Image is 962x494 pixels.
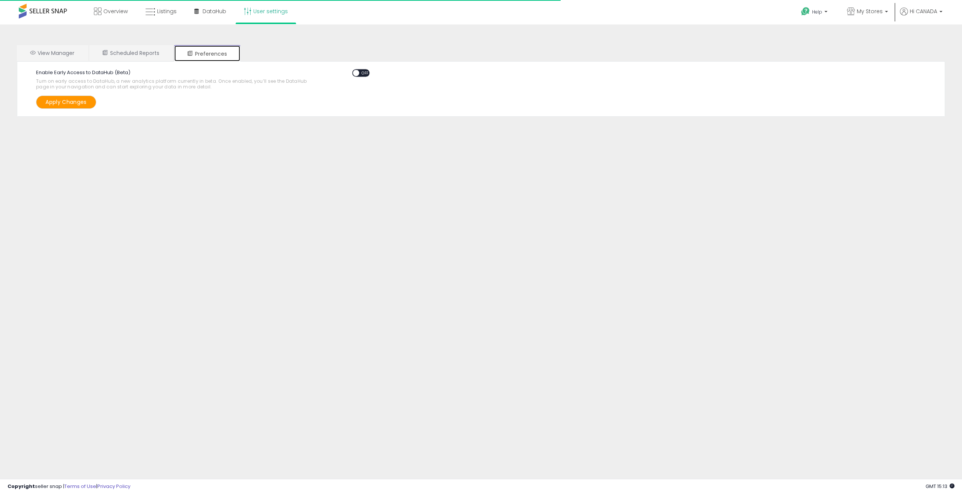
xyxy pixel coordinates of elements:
[89,45,173,61] a: Scheduled Reports
[157,8,177,15] span: Listings
[30,50,35,55] i: View Manager
[359,70,371,76] span: OFF
[36,96,96,109] button: Apply Changes
[174,45,240,62] a: Preferences
[103,8,128,15] span: Overview
[36,78,318,90] span: Turn on early access to DataHub, a new analytics platform currently in beta. Once enabled, you’ll...
[188,51,193,56] i: User Preferences
[900,8,942,24] a: Hi CANADA
[203,8,226,15] span: DataHub
[17,45,88,61] a: View Manager
[795,1,835,24] a: Help
[910,8,937,15] span: Hi CANADA
[30,69,323,94] label: Enable Early Access to DataHub (Beta)
[103,50,108,55] i: Scheduled Reports
[801,7,810,16] i: Get Help
[857,8,883,15] span: My Stores
[812,9,822,15] span: Help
